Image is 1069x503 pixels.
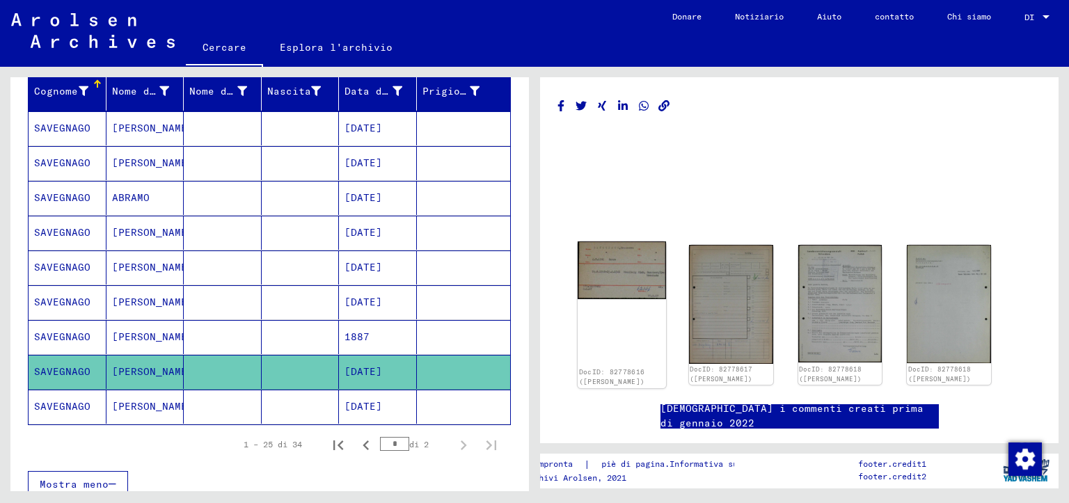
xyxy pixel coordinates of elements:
[672,11,702,22] font: Donare
[1024,12,1034,22] font: DI
[590,457,808,472] a: piè di pagina.Informativa sulla privacy
[324,431,352,458] button: Prima pagina
[34,80,106,102] div: Cognome
[34,226,90,239] font: SAVEGNAGO
[1000,453,1052,488] img: yv_logo.png
[450,431,477,458] button: Pagina successiva
[345,400,382,413] font: [DATE]
[184,72,262,111] mat-header-cell: Nome di nascita
[345,80,420,102] div: Data di nascita
[112,365,193,378] font: [PERSON_NAME]
[280,41,393,54] font: Esplora l'archivio
[875,11,914,22] font: contatto
[112,296,193,308] font: [PERSON_NAME]
[244,439,302,449] font: 1 – 25 di 34
[267,85,311,97] font: Nascita
[40,478,109,490] font: Mostra meno
[947,11,991,22] font: Chi siamo
[34,296,90,308] font: SAVEGNAGO
[28,471,128,497] button: Mostra meno
[345,261,382,273] font: [DATE]
[203,41,246,54] font: Cercare
[1008,442,1041,475] div: Modifica consenso
[1008,442,1042,476] img: Modifica consenso
[112,400,193,413] font: [PERSON_NAME]
[112,226,193,239] font: [PERSON_NAME]
[189,85,283,97] font: Nome di nascita
[477,431,505,458] button: Ultima pagina
[34,330,90,343] font: SAVEGNAGO
[106,72,184,111] mat-header-cell: Nome di battesimo
[34,85,78,97] font: Cognome
[345,330,370,343] font: 1887
[554,97,569,115] button: Condividi su Facebook
[112,157,193,169] font: [PERSON_NAME]
[112,85,219,97] font: Nome di battesimo
[112,330,193,343] font: [PERSON_NAME]
[422,85,510,97] font: Prigioniero n.
[34,122,90,134] font: SAVEGNAGO
[345,365,382,378] font: [DATE]
[601,458,791,469] font: piè di pagina.Informativa sulla privacy
[422,80,498,102] div: Prigioniero n.
[595,97,610,115] button: Condividi su Xing
[584,458,590,470] font: |
[345,191,382,204] font: [DATE]
[798,245,882,362] img: 001.jpg
[660,402,924,429] font: [DEMOGRAPHIC_DATA] i commenti creati prima di gennaio 2022
[29,72,106,111] mat-header-cell: Cognome
[11,13,175,48] img: Arolsen_neg.svg
[799,365,862,383] a: DocID: 82778618 ([PERSON_NAME])
[637,97,651,115] button: Condividi su WhatsApp
[263,31,409,64] a: Esplora l'archivio
[345,85,438,97] font: Data di nascita
[189,80,264,102] div: Nome di nascita
[345,157,382,169] font: [DATE]
[907,245,991,363] img: 002.jpg
[34,191,90,204] font: SAVEGNAGO
[112,80,187,102] div: Nome di battesimo
[690,365,752,383] a: DocID: 82778617 ([PERSON_NAME])
[574,97,589,115] button: Condividi su Twitter
[417,72,511,111] mat-header-cell: Prigioniero n.
[112,122,193,134] font: [PERSON_NAME]
[34,261,90,273] font: SAVEGNAGO
[579,368,645,386] a: DocID: 82778616 ([PERSON_NAME])
[267,80,339,102] div: Nascita
[409,439,429,449] font: di 2
[112,191,150,204] font: ABRAMO
[660,401,939,431] a: [DEMOGRAPHIC_DATA] i commenti creati prima di gennaio 2022
[262,72,340,111] mat-header-cell: Nascita
[689,245,773,363] img: 001.jpg
[466,472,626,483] font: Copyright © Archivi Arolsen, 2021
[112,261,193,273] font: [PERSON_NAME]
[345,122,382,134] font: [DATE]
[657,97,672,115] button: Copia il collegamento
[34,365,90,378] font: SAVEGNAGO
[352,431,380,458] button: Pagina precedente
[345,226,382,239] font: [DATE]
[735,11,784,22] font: Notiziario
[817,11,841,22] font: Aiuto
[34,157,90,169] font: SAVEGNAGO
[908,365,971,383] a: DocID: 82778618 ([PERSON_NAME])
[339,72,417,111] mat-header-cell: Data di nascita
[186,31,263,67] a: Cercare
[858,458,926,469] font: footer.credit1
[858,471,926,481] font: footer.credit2
[34,400,90,413] font: SAVEGNAGO
[578,241,666,299] img: 001.jpg
[345,296,382,308] font: [DATE]
[616,97,631,115] button: Condividi su LinkedIn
